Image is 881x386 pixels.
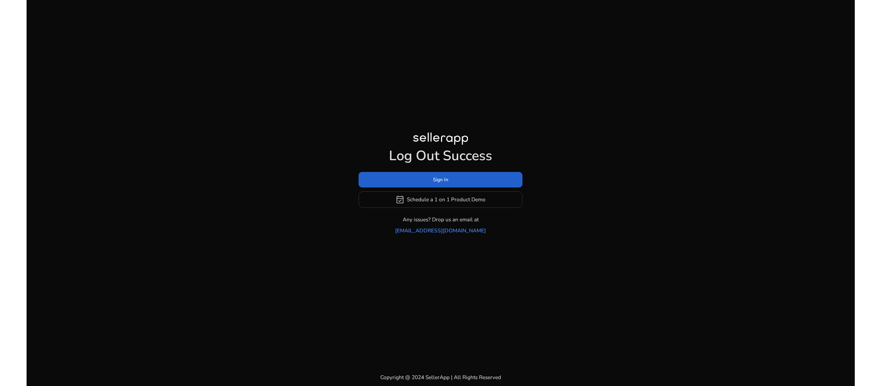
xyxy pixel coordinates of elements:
h1: Log Out Success [359,148,522,164]
span: Sign In [433,176,448,183]
a: [EMAIL_ADDRESS][DOMAIN_NAME] [395,226,486,234]
p: Any issues? Drop us an email at [403,215,479,223]
button: event_availableSchedule a 1 on 1 Product Demo [359,191,522,208]
span: event_available [395,195,404,204]
button: Sign In [359,172,522,187]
